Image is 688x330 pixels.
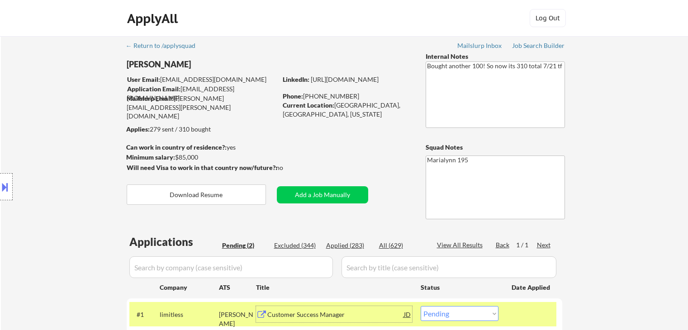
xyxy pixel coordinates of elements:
strong: LinkedIn: [283,75,309,83]
div: Customer Success Manager [267,310,404,319]
a: ← Return to /applysquad [126,42,204,51]
div: Date Applied [512,283,551,292]
div: Back [496,240,510,250]
div: View All Results [437,240,485,250]
button: Download Resume [127,184,266,205]
strong: Can work in country of residence?: [126,143,227,151]
div: Next [537,240,551,250]
div: Company [160,283,219,292]
div: no [276,163,302,172]
div: [GEOGRAPHIC_DATA], [GEOGRAPHIC_DATA], [US_STATE] [283,101,411,118]
button: Log Out [530,9,566,27]
div: Squad Notes [426,143,565,152]
div: $85,000 [126,153,277,162]
div: [EMAIL_ADDRESS][DOMAIN_NAME] [127,75,277,84]
div: Mailslurp Inbox [457,42,503,49]
a: Job Search Builder [512,42,565,51]
div: Internal Notes [426,52,565,61]
div: JD [403,306,412,322]
strong: Current Location: [283,101,334,109]
input: Search by title (case sensitive) [342,256,556,278]
div: ATS [219,283,256,292]
div: Excluded (344) [274,241,319,250]
div: Status [421,279,498,295]
div: ← Return to /applysquad [126,42,204,49]
div: ApplyAll [127,11,180,26]
strong: Phone: [283,92,303,100]
div: 1 / 1 [516,240,537,250]
div: [PHONE_NUMBER] [283,92,411,101]
div: Job Search Builder [512,42,565,49]
div: [PERSON_NAME][EMAIL_ADDRESS][PERSON_NAME][DOMAIN_NAME] [127,94,277,121]
div: Pending (2) [222,241,267,250]
strong: Will need Visa to work in that country now/future?: [127,164,277,171]
button: Add a Job Manually [277,186,368,203]
div: [PERSON_NAME] [219,310,256,328]
input: Search by company (case sensitive) [129,256,333,278]
div: [EMAIL_ADDRESS][DOMAIN_NAME] [127,85,277,102]
div: Applied (283) [326,241,371,250]
div: Title [256,283,412,292]
div: All (629) [379,241,424,250]
div: [PERSON_NAME] [127,59,313,70]
a: Mailslurp Inbox [457,42,503,51]
a: [URL][DOMAIN_NAME] [311,75,379,83]
div: limitless [160,310,219,319]
div: yes [126,143,274,152]
div: 279 sent / 310 bought [126,125,277,134]
div: Applications [129,236,219,247]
